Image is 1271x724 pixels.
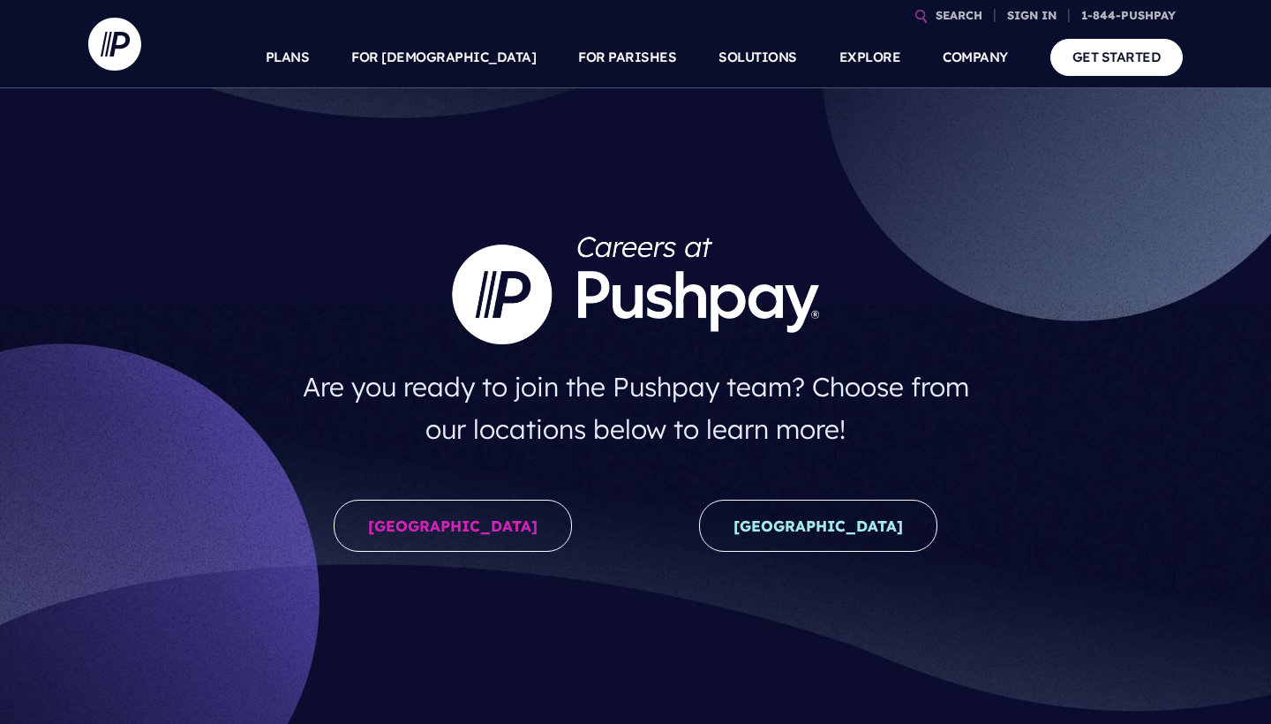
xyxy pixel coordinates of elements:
[839,26,901,88] a: EXPLORE
[1050,39,1184,75] a: GET STARTED
[578,26,676,88] a: FOR PARISHES
[266,26,310,88] a: PLANS
[334,500,572,552] a: [GEOGRAPHIC_DATA]
[699,500,937,552] a: [GEOGRAPHIC_DATA]
[285,358,987,457] h4: Are you ready to join the Pushpay team? Choose from our locations below to learn more!
[718,26,797,88] a: SOLUTIONS
[943,26,1008,88] a: COMPANY
[351,26,536,88] a: FOR [DEMOGRAPHIC_DATA]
